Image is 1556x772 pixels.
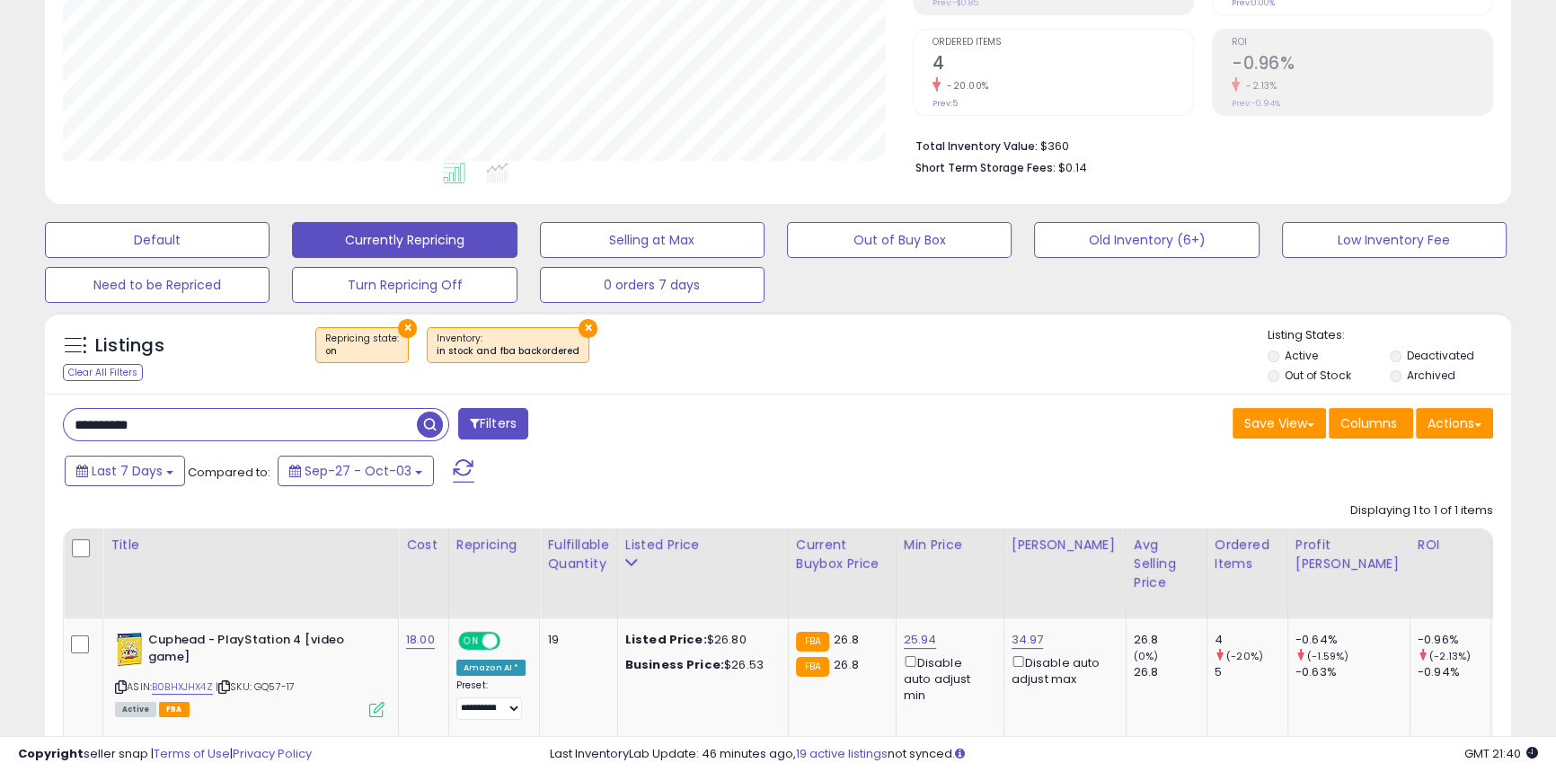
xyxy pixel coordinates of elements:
a: B0BHXJHX4Z [152,679,213,695]
div: Preset: [456,679,526,720]
button: Sep-27 - Oct-03 [278,456,434,486]
span: All listings currently available for purchase on Amazon [115,702,156,717]
span: 2025-10-11 21:40 GMT [1464,745,1538,762]
span: Last 7 Days [92,462,163,480]
div: ROI [1418,536,1483,555]
div: Ordered Items [1215,536,1280,573]
div: -0.94% [1418,664,1490,680]
button: × [398,319,417,338]
span: Inventory : [437,332,579,359]
div: Min Price [904,536,996,555]
b: Short Term Storage Fees: [915,160,1056,175]
span: FBA [159,702,190,717]
div: 26.8 [1134,632,1207,648]
span: Ordered Items [933,38,1193,48]
span: OFF [498,634,526,649]
button: Low Inventory Fee [1282,222,1507,258]
div: Amazon AI * [456,660,526,676]
span: Compared to: [188,464,270,481]
span: Columns [1340,414,1397,432]
div: Displaying 1 to 1 of 1 items [1350,502,1493,519]
img: 51QHaDJUdML._SL40_.jpg [115,632,144,668]
div: Disable auto adjust min [904,652,990,704]
div: Profit [PERSON_NAME] [1295,536,1402,573]
span: Repricing state : [325,332,399,359]
a: 19 active listings [796,745,888,762]
small: FBA [796,632,829,652]
button: Old Inventory (6+) [1034,222,1259,258]
button: 0 orders 7 days [540,267,765,303]
span: | SKU: GQ57-17 [216,679,295,694]
div: -0.63% [1295,664,1410,680]
div: -0.96% [1418,632,1490,648]
small: (-2.13%) [1429,649,1471,663]
div: ASIN: [115,632,385,715]
button: Selling at Max [540,222,765,258]
div: Listed Price [625,536,781,555]
b: Business Price: [625,656,724,673]
button: Turn Repricing Off [292,267,517,303]
div: Disable auto adjust max [1012,652,1112,688]
small: (-20%) [1226,649,1263,663]
strong: Copyright [18,745,84,762]
b: Total Inventory Value: [915,138,1038,154]
small: FBA [796,657,829,677]
div: -0.64% [1295,632,1410,648]
a: Terms of Use [154,745,230,762]
small: Prev: 5 [933,98,958,109]
div: [PERSON_NAME] [1012,536,1118,555]
span: Sep-27 - Oct-03 [305,462,411,480]
label: Active [1285,348,1318,363]
button: × [579,319,597,338]
small: Prev: -0.94% [1232,98,1280,109]
div: on [325,345,399,358]
label: Archived [1407,368,1455,383]
div: 26.8 [1134,664,1207,680]
div: $26.53 [625,657,774,673]
button: Actions [1416,408,1493,439]
div: Cost [406,536,441,555]
button: Last 7 Days [65,456,185,486]
div: Fulfillable Quantity [547,536,609,573]
button: Save View [1233,408,1326,439]
small: -20.00% [941,79,989,93]
span: ON [460,634,482,649]
div: 5 [1215,664,1287,680]
b: Listed Price: [625,631,707,648]
div: Last InventoryLab Update: 46 minutes ago, not synced. [550,746,1538,763]
h5: Listings [95,333,164,359]
a: 18.00 [406,631,435,649]
div: seller snap | | [18,746,312,763]
button: Columns [1329,408,1413,439]
button: Default [45,222,270,258]
a: 34.97 [1012,631,1044,649]
small: -2.13% [1240,79,1277,93]
a: 25.94 [904,631,937,649]
div: Current Buybox Price [796,536,889,573]
div: Avg Selling Price [1134,536,1199,592]
button: Need to be Repriced [45,267,270,303]
div: 4 [1215,632,1287,648]
button: Currently Repricing [292,222,517,258]
small: (-1.59%) [1307,649,1348,663]
p: Listing States: [1268,327,1511,344]
a: Privacy Policy [233,745,312,762]
label: Deactivated [1407,348,1474,363]
button: Filters [458,408,528,439]
span: ROI [1232,38,1492,48]
div: $26.80 [625,632,774,648]
div: Repricing [456,536,533,555]
div: Clear All Filters [63,364,143,381]
span: 26.8 [834,631,859,648]
div: in stock and fba backordered [437,345,579,358]
label: Out of Stock [1285,368,1350,383]
button: Out of Buy Box [787,222,1012,258]
div: Title [111,536,391,555]
h2: 4 [933,53,1193,77]
span: 26.8 [834,656,859,673]
small: (0%) [1134,649,1159,663]
h2: -0.96% [1232,53,1492,77]
span: $0.14 [1058,159,1087,176]
b: Cuphead - PlayStation 4 [video game] [148,632,367,670]
div: 19 [547,632,603,648]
